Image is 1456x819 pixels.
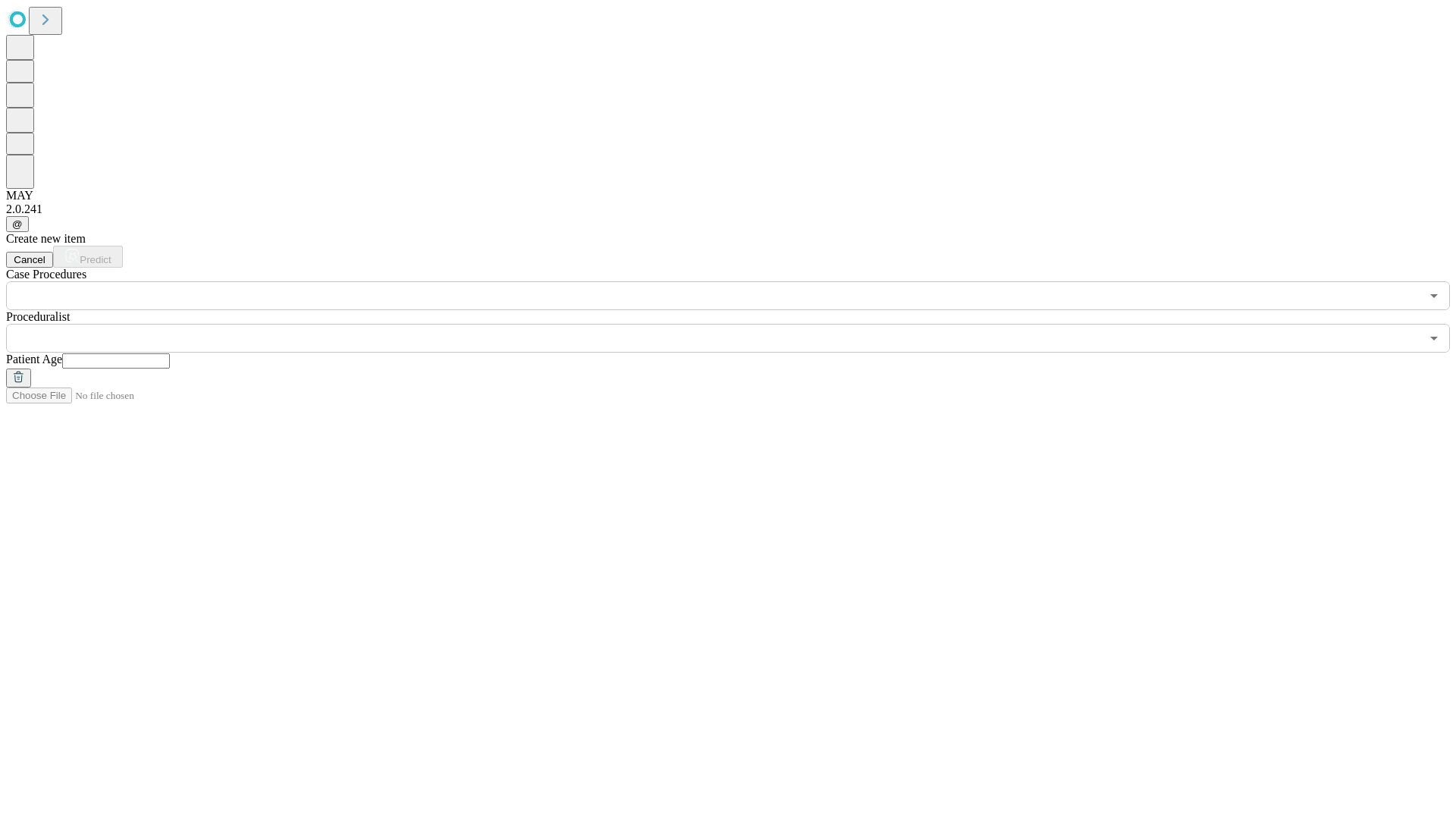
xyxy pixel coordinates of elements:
[6,252,53,268] button: Cancel
[6,189,1450,202] div: MAY
[1423,285,1445,306] button: Open
[6,310,70,323] span: Proceduralist
[80,254,111,265] span: Predict
[53,246,123,268] button: Predict
[6,268,86,281] span: Scheduled Procedure
[6,202,1450,216] div: 2.0.241
[12,218,23,230] span: @
[6,353,62,366] span: Patient Age
[14,254,45,265] span: Cancel
[6,232,86,245] span: Create new item
[1423,328,1445,349] button: Open
[6,216,29,232] button: @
